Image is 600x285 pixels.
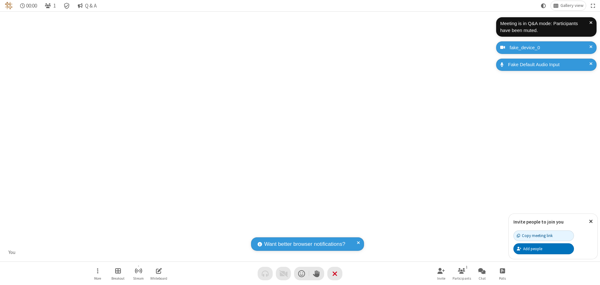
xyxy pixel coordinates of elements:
div: Copy meeting link [517,233,553,239]
span: Q & A [85,3,97,9]
div: Timer [18,1,40,10]
button: Raise hand [309,267,324,280]
button: Video [276,267,291,280]
button: Fullscreen [588,1,598,10]
span: 00:00 [26,3,37,9]
span: Participants [453,277,471,280]
button: Audio problem - check your Internet connection or call by phone [258,267,273,280]
button: Open poll [493,265,512,282]
div: 1 [464,264,469,270]
button: Start streaming [129,265,148,282]
div: Fake Default Audio Input [506,61,592,68]
div: fake_device_0 [507,44,592,51]
button: Change layout [551,1,586,10]
span: Breakout [111,277,125,280]
span: Whiteboard [150,277,167,280]
button: Open menu [88,265,107,282]
button: Using system theme [538,1,549,10]
span: Want better browser notifications? [264,240,345,248]
span: Gallery view [560,3,583,8]
button: Close popover [584,214,597,229]
button: Open participant list [42,1,58,10]
span: Chat [479,277,486,280]
button: Add people [513,243,574,254]
button: Open chat [473,265,491,282]
button: Manage Breakout Rooms [109,265,127,282]
button: End or leave meeting [327,267,342,280]
span: More [94,277,101,280]
button: Invite participants (Alt+I) [432,265,451,282]
button: Open shared whiteboard [149,265,168,282]
span: Stream [133,277,144,280]
span: 1 [53,3,56,9]
img: QA Selenium DO NOT DELETE OR CHANGE [5,2,13,9]
span: Invite [437,277,445,280]
div: Meeting is in Q&A mode: Participants have been muted. [500,20,589,34]
span: Polls [499,277,506,280]
button: Open participant list [452,265,471,282]
button: Q & A [75,1,99,10]
button: Copy meeting link [513,230,574,241]
div: Meeting details Encryption enabled [61,1,73,10]
button: Send a reaction [294,267,309,280]
div: You [6,249,18,256]
label: Invite people to join you [513,219,564,225]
